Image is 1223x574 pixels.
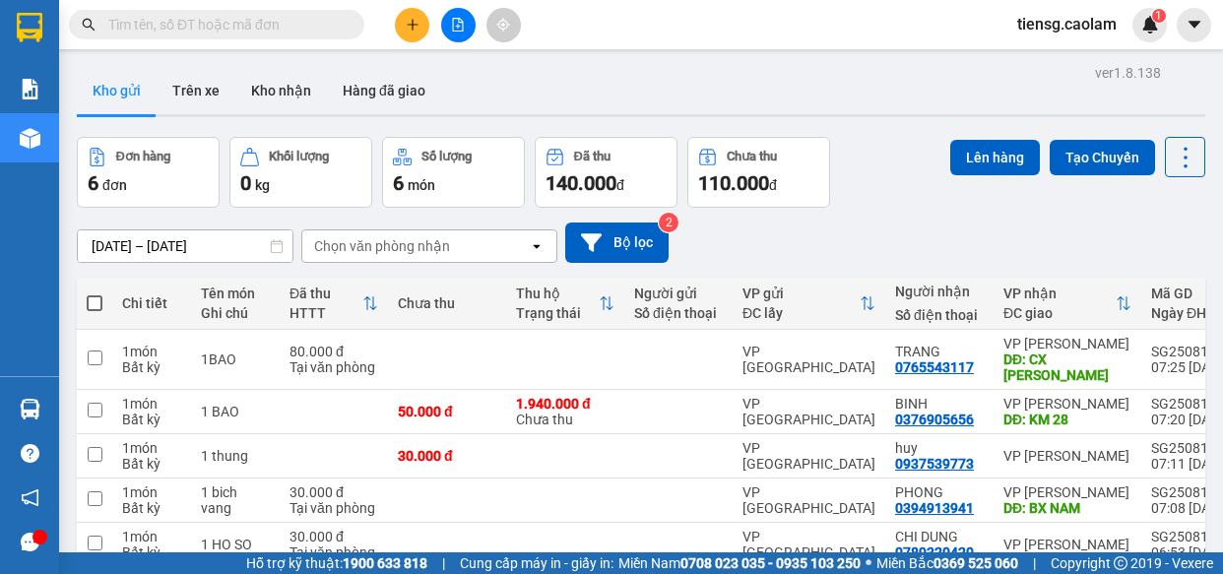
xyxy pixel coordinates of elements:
button: Kho nhận [235,67,327,114]
div: HTTT [290,305,362,321]
div: Số điện thoại [895,307,984,323]
div: VP [GEOGRAPHIC_DATA] [742,484,875,516]
span: đơn [102,177,127,193]
div: 1 HO SO [201,537,270,552]
input: Tìm tên, số ĐT hoặc mã đơn [108,14,341,35]
div: VP [PERSON_NAME] [1003,537,1131,552]
span: tiensg.caolam [1001,12,1132,36]
div: VP [PERSON_NAME] [1003,336,1131,351]
div: Bất kỳ [122,456,181,472]
div: Chưa thu [398,295,496,311]
sup: 1 [1152,9,1166,23]
div: 0937539773 [895,456,974,472]
button: Khối lượng0kg [229,137,372,208]
button: Số lượng6món [382,137,525,208]
div: VP [PERSON_NAME] [1003,484,1131,500]
span: ⚪️ [866,559,871,567]
div: Bất kỳ [122,412,181,427]
div: 1 món [122,396,181,412]
div: Ghi chú [201,305,270,321]
span: 140.000 [546,171,616,195]
div: Bất kỳ [122,544,181,560]
button: Đã thu140.000đ [535,137,677,208]
div: VP [GEOGRAPHIC_DATA] [742,440,875,472]
div: 30.000 đ [290,529,378,544]
th: Toggle SortBy [733,278,885,330]
div: Trạng thái [516,305,599,321]
div: Người gửi [634,286,723,301]
span: aim [496,18,510,32]
button: file-add [441,8,476,42]
div: Khối lượng [269,150,329,163]
button: Bộ lọc [565,223,669,263]
div: Tại văn phòng [290,359,378,375]
div: Tại văn phòng [290,544,378,560]
div: Người nhận [895,284,984,299]
svg: open [529,238,545,254]
div: VP [PERSON_NAME] [1003,448,1131,464]
span: kg [255,177,270,193]
img: solution-icon [20,79,40,99]
div: Tại văn phòng [290,500,378,516]
div: 0394913941 [895,500,974,516]
th: Toggle SortBy [994,278,1141,330]
div: Chọn văn phòng nhận [314,236,450,256]
strong: 0708 023 035 - 0935 103 250 [680,555,861,571]
span: Hỗ trợ kỹ thuật: [246,552,427,574]
div: Số điện thoại [634,305,723,321]
div: 1 thung [201,448,270,464]
div: 0765543117 [895,359,974,375]
div: 30.000 đ [290,484,378,500]
span: 6 [393,171,404,195]
div: ĐC lấy [742,305,860,321]
div: TRANG [895,344,984,359]
div: Chưa thu [727,150,777,163]
div: VP [GEOGRAPHIC_DATA] [742,529,875,560]
img: logo-vxr [17,13,42,42]
div: ĐC giao [1003,305,1116,321]
div: VP [GEOGRAPHIC_DATA] [742,344,875,375]
span: Cung cấp máy in - giấy in: [460,552,613,574]
img: icon-new-feature [1141,16,1159,33]
sup: 2 [659,213,678,232]
div: DĐ: KM 28 [1003,412,1131,427]
img: warehouse-icon [20,128,40,149]
div: 80.000 đ [290,344,378,359]
button: aim [486,8,521,42]
div: Chưa thu [516,396,614,427]
div: 0376905656 [895,412,974,427]
div: 0789320420 [895,544,974,560]
span: Miền Nam [618,552,861,574]
div: 30.000 đ [398,448,496,464]
div: VP gửi [742,286,860,301]
div: Đã thu [574,150,611,163]
div: 1 món [122,344,181,359]
span: 0 [240,171,251,195]
input: Select a date range. [78,230,292,262]
div: 1 món [122,440,181,456]
div: 1 BAO [201,404,270,419]
span: Miền Bắc [876,552,1018,574]
span: notification [21,488,39,507]
div: Bất kỳ [122,500,181,516]
div: 1 món [122,484,181,500]
div: Chi tiết [122,295,181,311]
span: question-circle [21,444,39,463]
div: Tên món [201,286,270,301]
div: Thu hộ [516,286,599,301]
div: PHONG [895,484,984,500]
button: Đơn hàng6đơn [77,137,220,208]
span: | [442,552,445,574]
span: caret-down [1186,16,1203,33]
div: Số lượng [421,150,472,163]
span: plus [406,18,419,32]
strong: 1900 633 818 [343,555,427,571]
div: Đã thu [290,286,362,301]
div: 1 bich vang [201,484,270,516]
div: 1.940.000 đ [516,396,614,412]
button: plus [395,8,429,42]
span: món [408,177,435,193]
span: search [82,18,96,32]
div: Bất kỳ [122,359,181,375]
span: 1 [1155,9,1162,23]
